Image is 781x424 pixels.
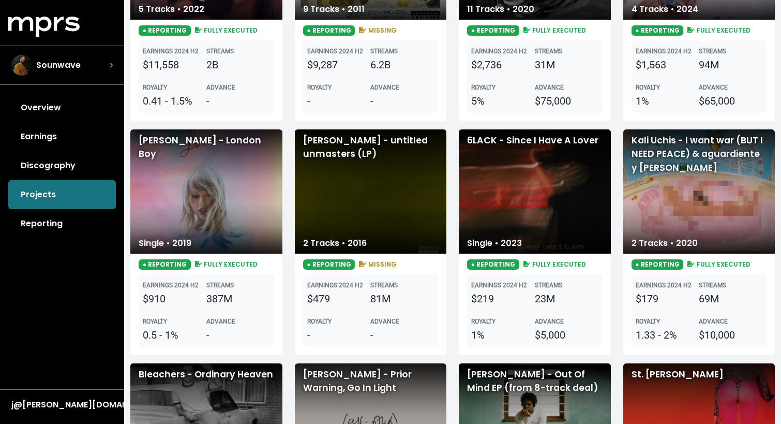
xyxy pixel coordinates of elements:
div: 0.41 - 1.5% [143,93,206,109]
div: [PERSON_NAME] - London Boy [130,129,282,254]
div: 94M [699,57,762,72]
div: 2B [206,57,270,72]
div: 81M [370,291,434,306]
b: STREAMS [535,282,562,289]
div: $910 [143,291,206,306]
b: EARNINGS 2024 H2 [636,48,692,55]
div: 1% [636,93,699,109]
a: Discography [8,151,116,180]
div: 69M [699,291,762,306]
b: ROYALTY [307,84,332,91]
b: ROYALTY [143,84,167,91]
div: $479 [307,291,371,306]
span: FULLY EXECUTED [521,26,587,35]
div: - [307,327,371,343]
b: ROYALTY [143,318,167,325]
span: ● REPORTING [139,25,191,36]
b: STREAMS [206,48,234,55]
div: $65,000 [699,93,762,109]
span: FULLY EXECUTED [685,260,750,269]
div: $9,287 [307,57,371,72]
div: Single • 2023 [459,233,530,254]
b: ROYALTY [636,318,660,325]
div: $11,558 [143,57,206,72]
div: 2 Tracks • 2020 [623,233,706,254]
div: - [206,93,270,109]
div: 1% [471,327,535,343]
b: ROYALTY [471,84,495,91]
div: 23M [535,291,598,306]
a: Earnings [8,122,116,151]
b: ADVANCE [699,84,728,91]
span: MISSING [357,26,397,35]
a: Overview [8,93,116,122]
b: ADVANCE [370,84,399,91]
span: ● REPORTING [632,259,684,270]
b: ADVANCE [206,84,235,91]
b: EARNINGS 2024 H2 [307,48,363,55]
b: ADVANCE [206,318,235,325]
b: STREAMS [535,48,562,55]
a: Reporting [8,209,116,238]
b: EARNINGS 2024 H2 [471,48,527,55]
b: EARNINGS 2024 H2 [143,48,199,55]
span: FULLY EXECUTED [685,26,750,35]
span: ● REPORTING [303,25,355,36]
div: 0.5 - 1% [143,327,206,343]
div: 31M [535,57,598,72]
div: $179 [636,291,699,306]
div: 387M [206,291,270,306]
b: STREAMS [699,48,726,55]
div: - [370,93,434,109]
div: Single • 2019 [130,233,200,254]
b: STREAMS [699,282,726,289]
div: - [206,327,270,343]
div: $75,000 [535,93,598,109]
img: The selected account / producer [11,55,32,76]
span: ● REPORTING [467,25,519,36]
button: j@[PERSON_NAME][DOMAIN_NAME] [8,398,116,412]
div: $10,000 [699,327,762,343]
b: ROYALTY [307,318,332,325]
div: 6.2B [370,57,434,72]
b: STREAMS [206,282,234,289]
span: MISSING [357,260,397,269]
b: STREAMS [370,48,398,55]
b: EARNINGS 2024 H2 [471,282,527,289]
span: Sounwave [36,59,81,71]
span: ● REPORTING [467,259,519,270]
b: EARNINGS 2024 H2 [636,282,692,289]
div: [PERSON_NAME] - untitled unmasters (LP) [295,129,447,254]
b: STREAMS [370,282,398,289]
span: FULLY EXECUTED [193,26,258,35]
div: - [307,93,371,109]
b: ROYALTY [471,318,495,325]
b: EARNINGS 2024 H2 [143,282,199,289]
div: $2,736 [471,57,535,72]
div: j@[PERSON_NAME][DOMAIN_NAME] [11,399,113,411]
span: ● REPORTING [303,259,355,270]
div: $219 [471,291,535,306]
div: Kali Uchis - I want war (BUT I NEED PEACE) & aguardiente y [PERSON_NAME] [623,129,775,254]
b: ROYALTY [636,84,660,91]
span: FULLY EXECUTED [193,260,258,269]
b: ADVANCE [535,84,564,91]
a: mprs logo [8,20,80,32]
span: ● REPORTING [632,25,684,36]
div: 2 Tracks • 2016 [295,233,375,254]
b: EARNINGS 2024 H2 [307,282,363,289]
div: - [370,327,434,343]
b: ADVANCE [535,318,564,325]
b: ADVANCE [370,318,399,325]
b: ADVANCE [699,318,728,325]
div: 1.33 - 2% [636,327,699,343]
div: 6LACK - Since I Have A Lover [459,129,611,254]
span: FULLY EXECUTED [521,260,587,269]
div: 5% [471,93,535,109]
div: $5,000 [535,327,598,343]
div: $1,563 [636,57,699,72]
span: ● REPORTING [139,259,191,270]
